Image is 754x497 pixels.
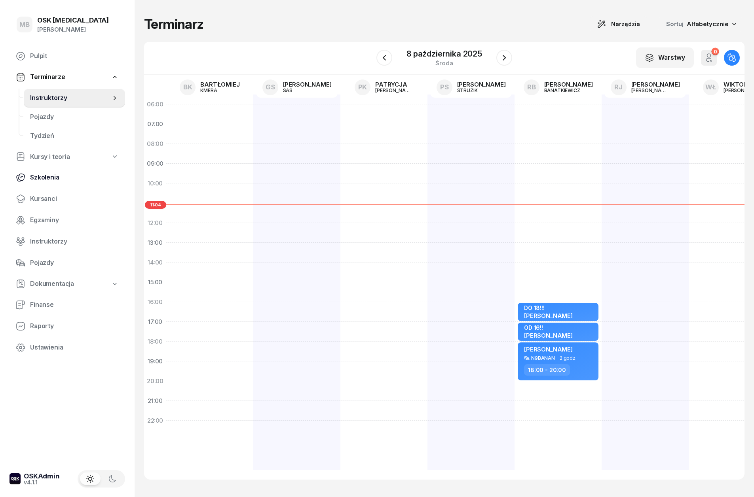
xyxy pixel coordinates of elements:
[144,193,166,213] div: 11:00
[531,320,547,325] div: EL40J1
[524,312,573,319] span: [PERSON_NAME]
[144,94,166,114] div: 06:00
[24,108,125,127] a: Pojazdy
[144,312,166,332] div: 17:00
[30,93,111,103] span: Instruktorzy
[30,321,119,331] span: Raporty
[144,134,166,154] div: 08:00
[358,84,367,91] span: PK
[524,324,573,331] div: OD 16!!
[711,48,719,55] div: 0
[666,19,685,29] span: Sortuj
[9,148,125,166] a: Kursy i teoria
[9,473,21,484] img: logo-xs-dark@2x.png
[440,84,449,91] span: PS
[37,25,109,35] div: [PERSON_NAME]
[144,351,166,371] div: 19:00
[9,295,125,314] a: Finanse
[9,253,125,272] a: Pojazdy
[30,279,74,289] span: Dokumentacja
[30,51,119,61] span: Pulpit
[24,473,60,480] div: OSKAdmin
[30,258,119,268] span: Pojazdy
[144,114,166,134] div: 07:00
[173,77,246,98] a: BKBARTŁOMIEJKMERA
[144,174,166,193] div: 10:00
[560,355,577,361] span: 2 godz.
[24,127,125,146] a: Tydzień
[144,332,166,351] div: 18:00
[144,17,203,31] h1: Terminarz
[544,88,582,93] div: BANATKIEWICZ
[457,88,495,93] div: STRUZIK
[430,77,512,98] a: PS[PERSON_NAME]STRUZIK
[30,194,119,204] span: Kursanci
[9,47,125,66] a: Pulpit
[24,480,60,485] div: v4.1.1
[9,189,125,208] a: Kursanci
[645,53,685,63] div: Warstwy
[144,253,166,272] div: 14:00
[30,215,119,225] span: Egzaminy
[37,17,109,24] div: OSK [MEDICAL_DATA]
[144,371,166,391] div: 20:00
[283,88,321,93] div: SAS
[457,81,506,87] div: [PERSON_NAME]
[256,77,338,98] a: GS[PERSON_NAME]SAS
[9,68,125,86] a: Terminarze
[531,340,550,345] div: SK323S
[527,84,536,91] span: RB
[375,88,413,93] div: [PERSON_NAME]
[701,50,717,66] button: 0
[144,154,166,174] div: 09:00
[30,172,119,183] span: Szkolenia
[524,304,573,311] div: DO 18!!!
[30,236,119,247] span: Instruktorzy
[145,201,166,209] span: 11:04
[524,364,570,376] div: 18:00 - 20:00
[30,131,119,141] span: Tydzień
[144,233,166,253] div: 13:00
[544,81,593,87] div: [PERSON_NAME]
[524,332,573,339] span: [PERSON_NAME]
[590,16,647,32] button: Narzędzia
[200,81,239,87] div: BARTŁOMIEJ
[30,72,65,82] span: Terminarze
[9,275,125,293] a: Dokumentacja
[9,168,125,187] a: Szkolenia
[266,84,275,91] span: GS
[614,84,623,91] span: RJ
[144,272,166,292] div: 15:00
[144,292,166,312] div: 16:00
[406,60,482,66] div: środa
[631,88,669,93] div: [PERSON_NAME]
[555,340,571,346] span: 1 godz.
[636,47,694,68] button: Warstwy
[705,84,717,91] span: WŁ
[9,317,125,336] a: Raporty
[524,346,573,353] span: [PERSON_NAME]
[144,411,166,431] div: 22:00
[9,211,125,230] a: Egzaminy
[604,77,686,98] a: RJ[PERSON_NAME][PERSON_NAME]
[611,19,640,29] span: Narzędzia
[19,21,30,28] span: MB
[144,213,166,233] div: 12:00
[517,77,599,98] a: RB[PERSON_NAME]BANATKIEWICZ
[30,152,70,162] span: Kursy i teoria
[348,77,420,98] a: PKPATRYCJA[PERSON_NAME]
[531,355,555,361] div: N9BANAN
[631,81,680,87] div: [PERSON_NAME]
[30,300,119,310] span: Finanse
[687,20,729,28] span: Alfabetycznie
[9,232,125,251] a: Instruktorzy
[30,342,119,353] span: Ustawienia
[144,391,166,411] div: 21:00
[24,89,125,108] a: Instruktorzy
[30,112,119,122] span: Pojazdy
[283,81,332,87] div: [PERSON_NAME]
[183,84,192,91] span: BK
[9,338,125,357] a: Ustawienia
[552,320,568,326] span: 1 godz.
[406,50,482,58] div: 8 października 2025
